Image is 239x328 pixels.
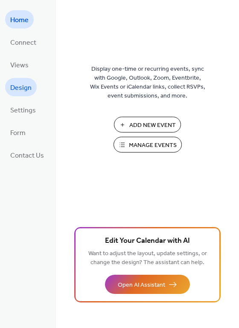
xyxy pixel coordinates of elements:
a: Connect [5,33,41,51]
span: Display one-time or recurring events, sync with Google, Outlook, Zoom, Eventbrite, Wix Events or ... [90,65,205,101]
span: Design [10,81,32,95]
span: Form [10,127,26,140]
span: Open AI Assistant [118,281,165,290]
button: Open AI Assistant [105,275,190,294]
span: Home [10,14,29,27]
span: Want to adjust the layout, update settings, or change the design? The assistant can help. [88,248,207,268]
a: Contact Us [5,146,49,164]
span: Views [10,59,29,72]
span: Manage Events [129,141,177,150]
a: Design [5,78,37,96]
a: Views [5,55,34,74]
a: Home [5,10,34,29]
span: Contact Us [10,149,44,162]
a: Form [5,123,31,141]
button: Manage Events [114,137,182,152]
span: Connect [10,36,36,49]
a: Settings [5,101,41,119]
button: Add New Event [114,117,181,132]
span: Edit Your Calendar with AI [105,235,190,247]
span: Add New Event [129,121,176,130]
span: Settings [10,104,36,117]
